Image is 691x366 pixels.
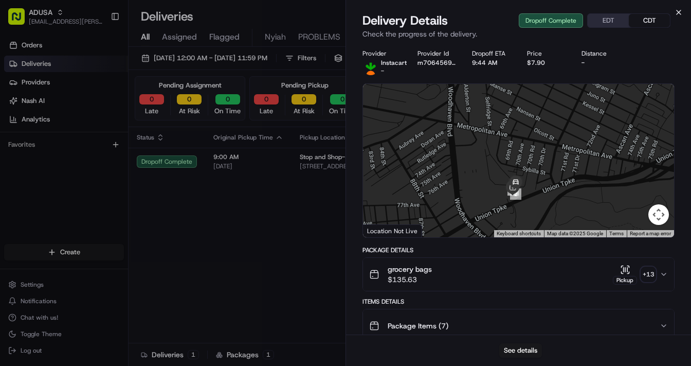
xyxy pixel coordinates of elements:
[362,59,379,75] img: profile_instacart_ahold_partner.png
[381,59,407,67] span: Instacart
[527,49,566,58] div: Price
[497,230,541,237] button: Keyboard shortcuts
[417,49,456,58] div: Provider Id
[363,224,422,237] div: Location Not Live
[363,258,674,291] button: grocery bags$135.63Pickup+13
[510,188,521,200] div: 2
[609,231,624,236] a: Terms (opens in new tab)
[6,145,83,164] a: 📗Knowledge Base
[629,14,670,27] button: CDT
[10,98,29,117] img: 1736555255976-a54dd68f-1ca7-489b-9aae-adbdc363a1c4
[381,67,384,75] span: -
[87,150,95,159] div: 💻
[97,149,165,160] span: API Documentation
[366,224,399,237] img: Google
[472,59,511,67] div: 9:44 AM
[581,49,620,58] div: Distance
[613,265,637,285] button: Pickup
[83,145,169,164] a: 💻API Documentation
[72,174,124,182] a: Powered byPylon
[388,264,432,274] span: grocery bags
[527,59,566,67] div: $7.90
[362,246,675,254] div: Package Details
[417,59,456,67] button: m706456948
[362,12,448,29] span: Delivery Details
[547,231,603,236] span: Map data ©2025 Google
[648,204,669,225] button: Map camera controls
[362,49,401,58] div: Provider
[472,49,511,58] div: Dropoff ETA
[21,149,79,160] span: Knowledge Base
[388,321,448,331] span: Package Items ( 7 )
[581,59,620,67] div: -
[588,14,629,27] button: EDT
[499,343,542,358] button: See details
[630,231,671,236] a: Report a map error
[363,309,674,342] button: Package Items (7)
[641,267,656,282] div: + 13
[362,29,675,39] p: Check the progress of the delivery.
[10,10,31,31] img: Nash
[613,276,637,285] div: Pickup
[35,109,130,117] div: We're available if you need us!
[102,175,124,182] span: Pylon
[27,66,170,77] input: Clear
[362,298,675,306] div: Items Details
[388,274,432,285] span: $135.63
[613,265,656,285] button: Pickup+13
[35,98,169,109] div: Start new chat
[175,101,187,114] button: Start new chat
[10,41,187,58] p: Welcome 👋
[366,224,399,237] a: Open this area in Google Maps (opens a new window)
[10,150,19,159] div: 📗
